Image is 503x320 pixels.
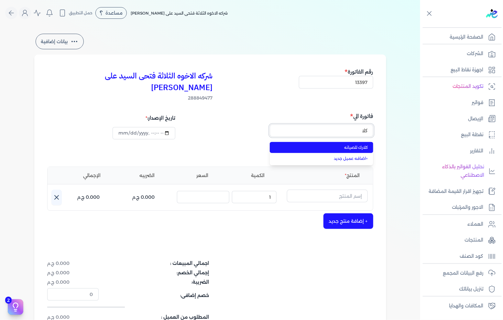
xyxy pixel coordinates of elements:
button: بيانات إضافية [36,34,84,49]
span: + [366,156,368,161]
p: المكافات والهدايا [449,302,484,310]
button: حمل التطبيق [57,7,94,18]
li: الضريبه [121,172,174,179]
p: الاجور والمرتبات [452,203,484,212]
a: المنتجات [420,233,499,247]
p: تحليل الفواتير بالذكاء الاصطناعي [423,163,484,179]
h5: رقم الفاتورة [299,67,373,76]
button: إسم الشركة [270,124,373,139]
a: نقطة البيع [420,128,499,142]
div: تاريخ الإصدار: [113,112,175,124]
p: تكويد المنتجات [453,82,484,91]
p: الصفحة الرئيسية [450,33,484,41]
dt: الضريبة: [103,279,209,286]
a: الشركات [420,47,499,61]
dt: خصم إضافى: [103,288,209,301]
a: اضافه عميل جديد [283,156,368,161]
p: التقارير [470,147,484,155]
dd: 0.000 ج.م [47,279,99,286]
a: العملاء [420,218,499,231]
dd: 0.000 ج.م [47,260,99,267]
p: تنزيل بياناتك [459,285,484,293]
li: المنتج [287,172,368,179]
p: المنتجات [465,236,484,244]
a: تحليل الفواتير بالذكاء الاصطناعي [420,160,499,182]
p: الإيصال [468,115,484,123]
p: 0.000 ج.م [77,193,100,202]
a: تنزيل بياناتك [420,282,499,296]
li: الكمية [232,172,284,179]
span: مساعدة [105,11,123,15]
p: رفع البيانات المجمع [443,269,484,278]
a: تجهيز اقرار القيمة المضافة [420,185,499,198]
input: رقم الفاتورة [299,76,373,88]
a: اجهزة نقاط البيع [420,63,499,77]
a: الصفحة الرئيسية [420,30,499,44]
a: فواتير [420,96,499,110]
dd: 0.000 ج.م [47,269,99,276]
li: السعر [176,172,229,179]
input: إسم الشركة [270,124,373,137]
span: 288849477 [47,95,213,101]
a: كود الصنف [420,250,499,263]
span: حمل التطبيق [69,10,93,16]
img: logo [486,9,498,18]
a: الاجور والمرتبات [420,201,499,214]
p: اجهزة نقاط البيع [451,66,484,74]
p: نقطة البيع [461,131,484,139]
span: شركه الاخوه الثلاثة فتحى السيد على [PERSON_NAME] [131,11,228,16]
li: الإجمالي [66,172,118,179]
div: مساعدة [95,7,127,19]
p: العملاء [468,220,484,229]
a: رفع البيانات المجمع [420,267,499,280]
dt: اجمالي المبيعات : [103,260,209,267]
dt: إجمالي الخصم: [103,269,209,276]
p: الشركات [467,50,484,58]
button: 2 [8,299,23,315]
ul: إسم الشركة [270,141,373,165]
p: فواتير [472,99,484,107]
a: الإيصال [420,112,499,126]
button: إسم المنتج [287,190,368,205]
a: المكافات والهدايا [420,299,499,313]
button: + إضافة منتج جديد [323,213,373,229]
h3: شركه الاخوه الثلاثة فتحى السيد على [PERSON_NAME] [47,70,213,93]
p: كود الصنف [460,252,484,261]
a: التقارير [420,144,499,158]
input: إسم المنتج [287,190,368,202]
h5: فاتورة الي [212,112,373,120]
a: تكويد المنتجات [420,80,499,93]
span: 2 [5,297,12,304]
p: 0.000 ج.م [132,193,155,202]
span: كلارك للصيانه [283,145,368,150]
p: تجهيز اقرار القيمة المضافة [429,187,484,196]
